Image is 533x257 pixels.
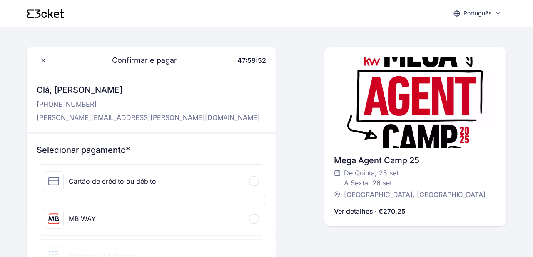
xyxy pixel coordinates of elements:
[37,84,260,96] h3: Olá, [PERSON_NAME]
[37,112,260,122] p: [PERSON_NAME][EMAIL_ADDRESS][PERSON_NAME][DOMAIN_NAME]
[237,56,266,65] span: 47:59:52
[69,176,156,186] div: Cartão de crédito ou débito
[37,99,260,109] p: [PHONE_NUMBER]
[344,168,399,188] span: De Quinta, 25 set A Sexta, 26 set
[69,214,96,224] div: MB WAY
[463,9,491,17] p: Português
[102,55,177,66] span: Confirmar e pagar
[344,190,486,200] span: [GEOGRAPHIC_DATA], [GEOGRAPHIC_DATA]
[334,206,406,216] p: Ver detalhes · €270.25
[334,155,496,166] div: Mega Agent Camp 25
[37,144,266,156] h3: Selecionar pagamento*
